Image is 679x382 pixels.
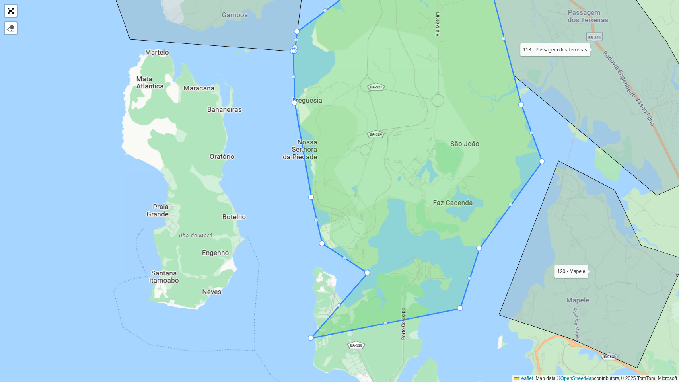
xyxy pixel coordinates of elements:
a: Abrir mapa em tela cheia [5,5,17,17]
span: | [534,376,535,381]
a: OpenStreetMap [560,376,594,381]
div: Map data © contributors,© 2025 TomTom, Microsoft [512,375,679,382]
div: Remover camada(s) [5,22,17,34]
a: Leaflet [514,376,533,381]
